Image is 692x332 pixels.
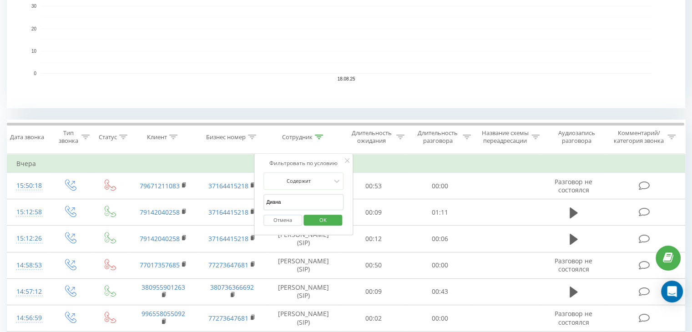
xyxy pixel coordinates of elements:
[208,261,248,269] a: 77273647681
[407,305,473,332] td: 00:00
[16,177,40,195] div: 15:50:18
[31,49,37,54] text: 10
[57,129,79,145] div: Тип звонка
[267,226,341,252] td: [PERSON_NAME] (SIP)
[140,181,180,190] a: 79671211083
[208,181,248,190] a: 37164415218
[208,314,248,322] a: 77273647681
[263,194,343,210] input: Введите значение
[16,257,40,274] div: 14:58:53
[7,155,685,173] td: Вчера
[99,133,117,141] div: Статус
[31,4,37,9] text: 30
[341,305,407,332] td: 00:02
[141,309,185,318] a: 996558055092
[31,26,37,31] text: 20
[550,129,603,145] div: Аудиозапись разговора
[310,213,336,227] span: OK
[147,133,167,141] div: Клиент
[16,283,40,301] div: 14:57:12
[407,226,473,252] td: 00:06
[267,305,341,332] td: [PERSON_NAME] (SIP)
[407,278,473,305] td: 00:43
[140,208,180,216] a: 79142040258
[341,173,407,199] td: 00:53
[263,159,343,168] div: Фильтровать по условию
[206,133,246,141] div: Бизнес номер
[415,129,460,145] div: Длительность разговора
[141,283,185,292] a: 380955901263
[349,129,394,145] div: Длительность ожидания
[282,133,313,141] div: Сотрудник
[140,234,180,243] a: 79142040258
[341,278,407,305] td: 00:09
[341,252,407,278] td: 00:50
[555,257,592,273] span: Разговор не состоялся
[407,199,473,226] td: 01:11
[210,283,254,292] a: 380736366692
[555,177,592,194] span: Разговор не состоялся
[16,309,40,327] div: 14:56:59
[34,71,36,76] text: 0
[555,309,592,326] span: Разговор не состоялся
[341,199,407,226] td: 00:09
[612,129,665,145] div: Комментарий/категория звонка
[407,173,473,199] td: 00:00
[140,261,180,269] a: 77017357685
[661,281,683,302] div: Open Intercom Messenger
[267,278,341,305] td: [PERSON_NAME] (SIP)
[10,133,44,141] div: Дата звонка
[338,76,355,81] text: 18.08.25
[263,215,302,226] button: Отмена
[267,252,341,278] td: [PERSON_NAME] (SIP)
[208,234,248,243] a: 37164415218
[208,208,248,216] a: 37164415218
[16,203,40,221] div: 15:12:58
[16,230,40,247] div: 15:12:26
[303,215,342,226] button: OK
[407,252,473,278] td: 00:00
[481,129,529,145] div: Название схемы переадресации
[341,226,407,252] td: 00:12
